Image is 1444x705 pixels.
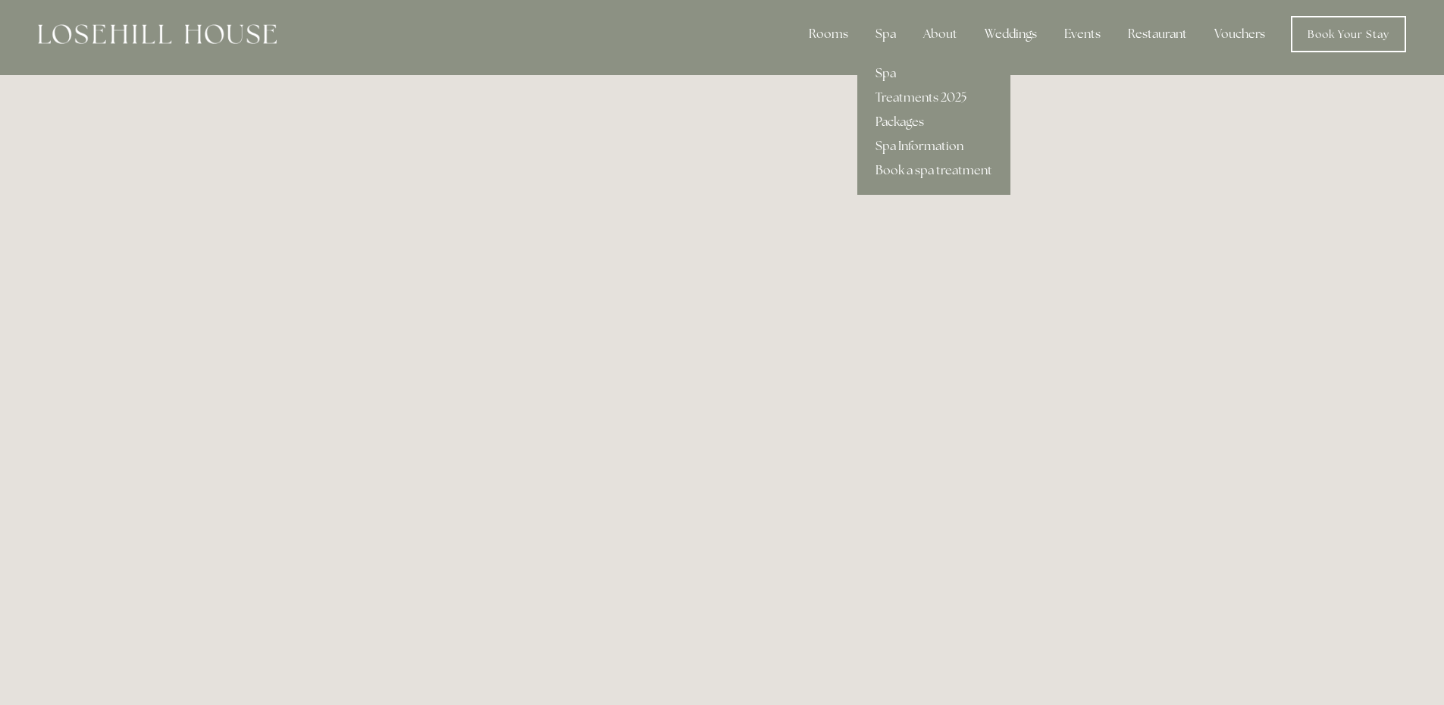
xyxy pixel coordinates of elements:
a: Book Your Stay [1291,16,1406,52]
div: Events [1052,19,1113,49]
a: Spa Information [857,134,1010,158]
a: Book a spa treatment [857,158,1010,183]
div: Restaurant [1116,19,1199,49]
div: Rooms [797,19,860,49]
a: Packages [857,110,1010,134]
div: Weddings [973,19,1049,49]
div: Spa [863,19,908,49]
a: Vouchers [1202,19,1277,49]
div: About [911,19,969,49]
a: Spa [857,61,1010,86]
img: Losehill House [38,24,277,44]
a: Treatments 2025 [857,86,1010,110]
